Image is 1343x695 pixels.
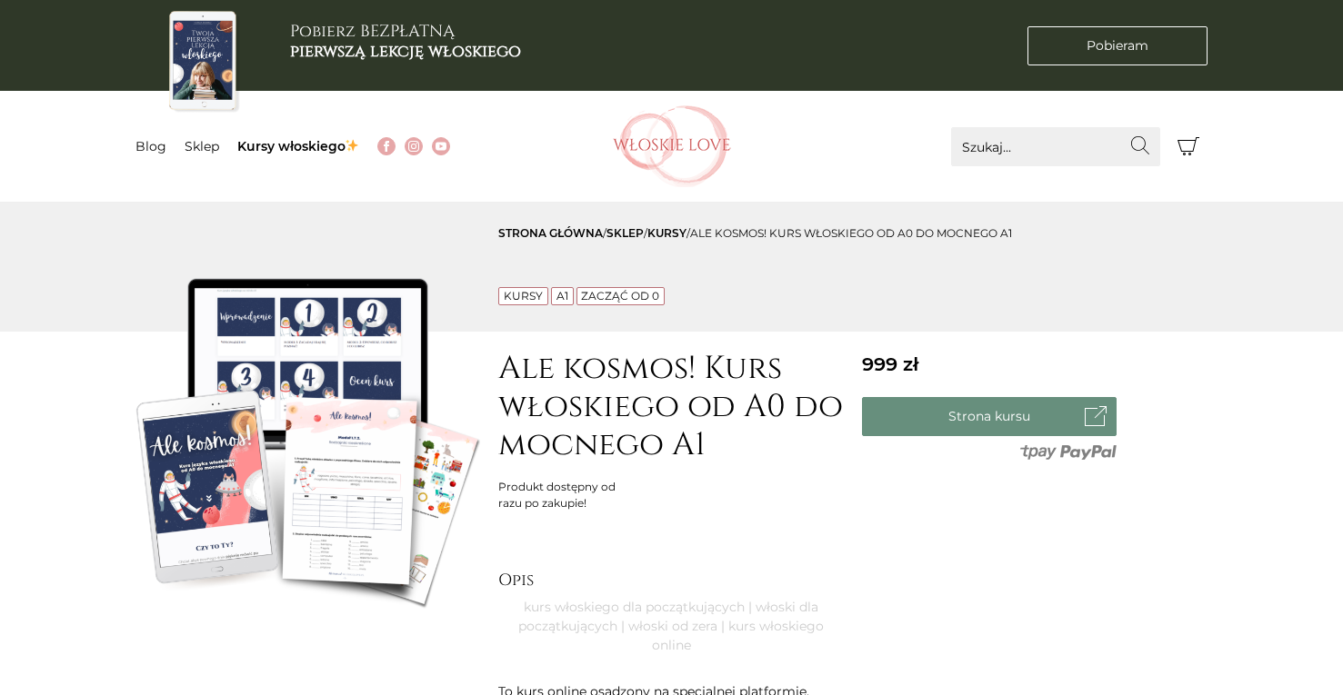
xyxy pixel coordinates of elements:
[504,289,543,303] a: Kursy
[498,571,844,591] h2: Opis
[606,226,644,240] a: sklep
[135,138,166,154] a: Blog
[581,289,659,303] a: Zacząć od 0
[498,350,844,464] h1: Ale kosmos! Kurs włoskiego od A0 do mocnego A1
[1027,26,1208,65] a: Pobieram
[862,397,1117,436] a: Strona kursu
[498,479,636,511] div: Produkt dostępny od razu po zakupie!
[237,138,360,154] a: Kursy włoskiego
[1087,36,1148,55] span: Pobieram
[556,289,568,303] a: A1
[862,352,918,375] span: 999
[498,226,603,240] a: Strona główna
[185,138,219,154] a: Sklep
[613,105,731,187] img: Włoskielove
[498,226,1012,240] span: / / /
[290,40,521,63] b: pierwszą lekcję włoskiego
[498,598,844,655] p: kurs włoskiego dla początkujących | włoski dla początkujących | włoski od zera | kurs włoskiego o...
[690,226,1012,240] span: Ale kosmos! Kurs włoskiego od A0 do mocnego A1
[951,127,1160,166] input: Szukaj...
[647,226,687,240] a: Kursy
[290,22,521,61] h3: Pobierz BEZPŁATNĄ
[1169,127,1208,166] button: Koszyk
[346,139,358,152] img: ✨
